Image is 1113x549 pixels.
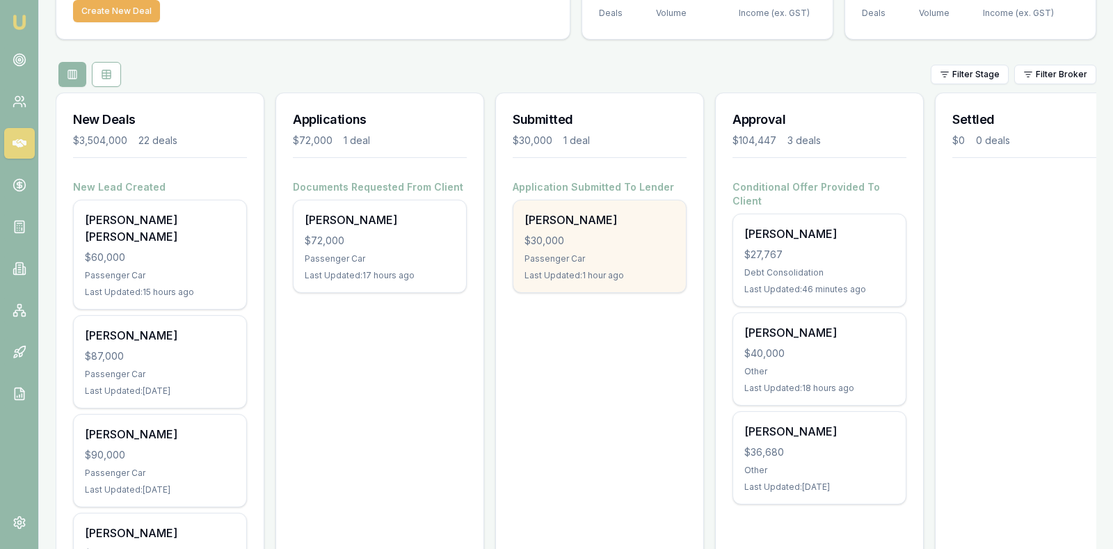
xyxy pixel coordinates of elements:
div: Deals [599,8,623,19]
div: Other [744,465,895,476]
div: [PERSON_NAME] [85,327,235,344]
span: Filter Broker [1036,69,1087,80]
div: 1 deal [563,134,590,148]
div: [PERSON_NAME] [525,212,675,228]
div: $27,767 [744,248,895,262]
div: $72,000 [305,234,455,248]
div: $0 [952,134,965,148]
div: $40,000 [744,347,895,360]
div: $72,000 [293,134,333,148]
h4: Conditional Offer Provided To Client [732,180,906,208]
h4: Documents Requested From Client [293,180,467,194]
div: Other [744,366,895,377]
div: Passenger Car [525,253,675,264]
div: Volume [919,8,950,19]
h3: New Deals [73,110,247,129]
div: Passenger Car [85,468,235,479]
div: $30,000 [513,134,552,148]
div: 1 deal [344,134,370,148]
div: Last Updated: [DATE] [744,482,895,493]
div: [PERSON_NAME] [744,423,895,440]
div: Debt Consolidation [744,267,895,278]
div: Last Updated: 18 hours ago [744,383,895,394]
div: [PERSON_NAME] [305,212,455,228]
div: $3,504,000 [73,134,127,148]
button: Filter Stage [931,65,1009,84]
h3: Submitted [513,110,687,129]
h4: Application Submitted To Lender [513,180,687,194]
div: $90,000 [85,448,235,462]
div: $104,447 [732,134,776,148]
h3: Applications [293,110,467,129]
div: 0 deals [976,134,1010,148]
div: [PERSON_NAME] [85,426,235,443]
div: Volume [656,8,705,19]
div: Last Updated: [DATE] [85,385,235,397]
div: Last Updated: 17 hours ago [305,270,455,281]
div: Deals [862,8,886,19]
div: $36,680 [744,445,895,459]
div: Income (ex. GST) [739,8,810,19]
div: $30,000 [525,234,675,248]
div: Last Updated: 46 minutes ago [744,284,895,295]
h4: New Lead Created [73,180,247,194]
div: Passenger Car [85,270,235,281]
div: 3 deals [787,134,821,148]
div: 22 deals [138,134,177,148]
div: Last Updated: 15 hours ago [85,287,235,298]
button: Filter Broker [1014,65,1096,84]
div: Passenger Car [85,369,235,380]
div: Passenger Car [305,253,455,264]
div: $87,000 [85,349,235,363]
div: Last Updated: 1 hour ago [525,270,675,281]
div: $60,000 [85,250,235,264]
div: Income (ex. GST) [983,8,1054,19]
div: [PERSON_NAME] [744,225,895,242]
div: [PERSON_NAME] [85,525,235,541]
div: Last Updated: [DATE] [85,484,235,495]
span: Filter Stage [952,69,1000,80]
img: emu-icon-u.png [11,14,28,31]
div: [PERSON_NAME] [PERSON_NAME] [85,212,235,245]
div: [PERSON_NAME] [744,324,895,341]
h3: Approval [732,110,906,129]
